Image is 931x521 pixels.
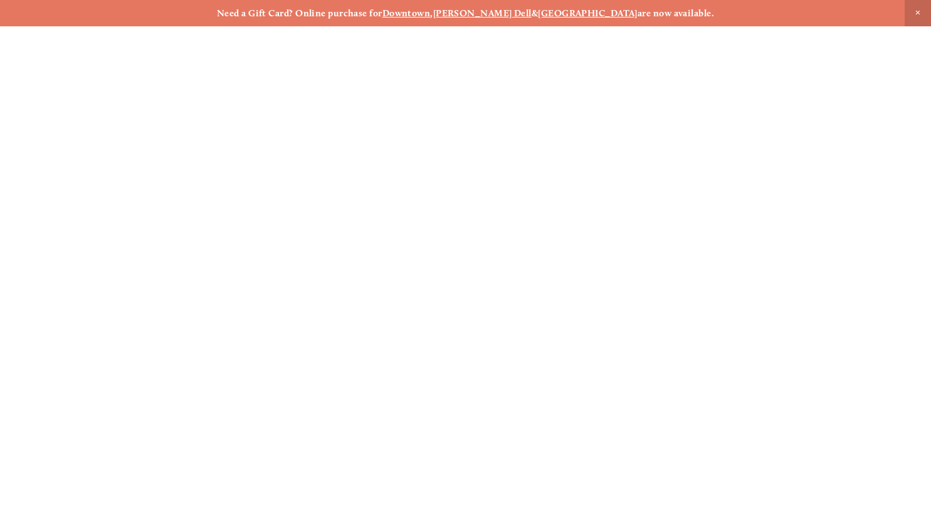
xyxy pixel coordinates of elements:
[430,8,433,19] strong: ,
[382,8,431,19] a: Downtown
[638,8,714,19] strong: are now available.
[433,8,532,19] a: [PERSON_NAME] Dell
[538,8,638,19] a: [GEOGRAPHIC_DATA]
[532,8,538,19] strong: &
[217,8,382,19] strong: Need a Gift Card? Online purchase for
